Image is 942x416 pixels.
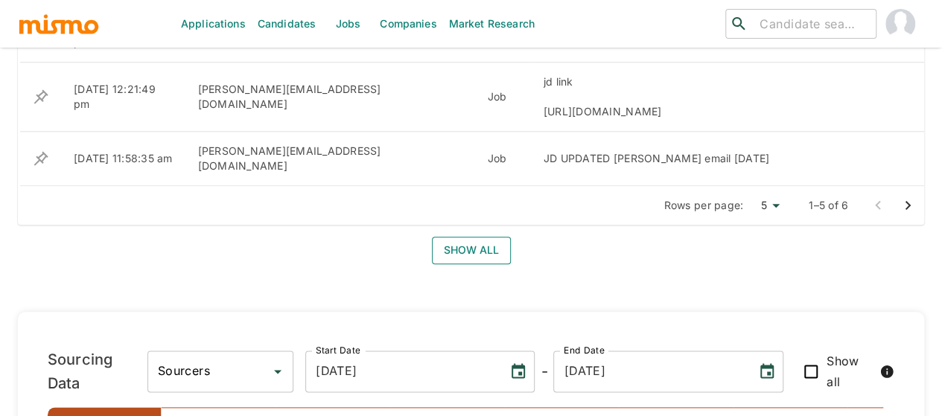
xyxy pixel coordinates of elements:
[752,356,782,386] button: Choose date, selected date is Sep 26, 2025
[186,63,476,132] td: [PERSON_NAME][EMAIL_ADDRESS][DOMAIN_NAME]
[503,356,533,386] button: Choose date, selected date is Sep 20, 2025
[885,9,915,39] img: Maia Reyes
[18,13,100,35] img: logo
[62,63,186,132] td: [DATE] 12:21:49 pm
[48,348,147,395] h6: Sourcing Data
[267,361,288,382] button: Open
[664,198,744,213] p: Rows per page:
[305,351,497,392] input: MM/DD/YYYY
[476,63,532,132] td: Job
[553,351,745,392] input: MM/DD/YYYY
[544,151,888,166] div: JD UPDATED [PERSON_NAME] email [DATE]
[432,237,511,264] button: Show all
[186,132,476,186] td: [PERSON_NAME][EMAIL_ADDRESS][DOMAIN_NAME]
[827,351,875,392] span: Show all
[541,359,547,383] h6: -
[476,132,532,186] td: Job
[62,132,186,186] td: [DATE] 11:58:35 am
[749,195,785,217] div: 5
[754,13,870,34] input: Candidate search
[544,74,888,119] div: jd link [URL][DOMAIN_NAME]
[809,198,848,213] p: 1–5 of 6
[316,344,360,356] label: Start Date
[893,191,923,220] button: Go to next page
[564,344,604,356] label: End Date
[879,364,894,379] svg: When checked, all metrics, including those with zero values, will be displayed.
